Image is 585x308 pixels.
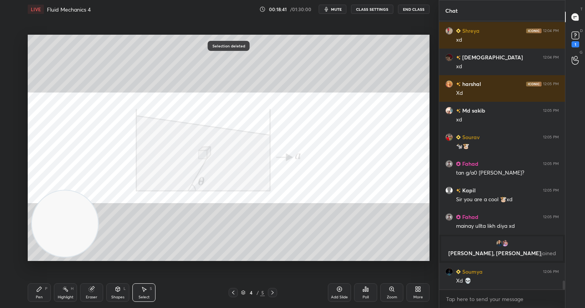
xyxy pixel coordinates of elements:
[86,295,97,299] div: Eraser
[445,107,453,114] img: 22b18ee9d80e428b9f381914b2baddeb.jpg
[526,82,542,86] img: iconic-dark.1390631f.png
[363,295,369,299] div: Poll
[439,0,464,21] p: Chat
[413,295,423,299] div: More
[71,287,74,291] div: H
[456,196,559,204] div: Sir you are a cool 🐮xd
[445,54,453,61] img: 73b12b89835e4886ab764041a649bba7.jpg
[456,189,461,193] img: no-rating-badge.077c3623.svg
[387,295,397,299] div: Zoom
[331,7,342,12] span: mute
[319,5,346,14] button: mute
[543,162,559,166] div: 12:05 PM
[445,268,453,276] img: c21b1e81a651426ba1e48d7baf10fc39.jpg
[461,80,481,88] h6: harshal
[446,250,558,256] p: [PERSON_NAME], [PERSON_NAME]
[256,290,259,295] div: /
[580,28,583,34] p: D
[456,215,461,219] img: Learner_Badge_pro_50a137713f.svg
[543,135,559,140] div: 12:05 PM
[456,82,461,86] img: no-rating-badge.077c3623.svg
[543,29,559,33] div: 12:04 PM
[526,29,542,33] img: iconic-dark.1390631f.png
[541,249,556,257] span: joined
[543,108,559,113] div: 12:05 PM
[461,133,480,141] h6: Sourav
[461,160,478,168] h6: Fahad
[139,295,150,299] div: Select
[456,277,559,285] div: Xd 💀
[445,80,453,88] img: 81bff03344ed440391cbffdf0c228d61.jpg
[496,239,503,247] img: ccc1c2ef1cba4776af942e3d4a817b71.jpg
[461,186,476,194] h6: Kapil
[456,143,559,150] div: 🐄🐮
[260,289,265,296] div: 5
[445,187,453,194] img: default.png
[445,133,453,141] img: e14f1b8710c648628ba45933f4e248d2.jpg
[543,215,559,219] div: 12:05 PM
[247,290,255,295] div: 4
[461,106,485,114] h6: Md sakib
[580,6,583,12] p: T
[58,295,74,299] div: Highlight
[543,82,559,86] div: 12:05 PM
[212,44,245,48] p: Selection deleted
[456,36,559,44] div: xd
[501,239,509,247] img: 3
[456,56,461,60] img: no-rating-badge.077c3623.svg
[461,213,478,221] h6: Fahad
[456,222,559,230] div: mainay ullta likh diya xd
[445,27,453,35] img: 9a4fcae35e3d435a81bd3a42a155343f.jpg
[47,6,91,13] h4: Fluid Mechanics 4
[572,41,579,47] div: 1
[439,21,565,289] div: grid
[456,135,461,140] img: Learner_Badge_beginner_1_8b307cf2a0.svg
[461,53,523,61] h6: [DEMOGRAPHIC_DATA]
[111,295,124,299] div: Shapes
[543,188,559,193] div: 12:05 PM
[461,268,483,276] h6: Soumya
[36,295,43,299] div: Pen
[398,5,430,14] button: End Class
[580,49,583,55] p: G
[331,295,348,299] div: Add Slide
[445,213,453,221] img: 7f46ae3841964e22bd82c4eff47de679.jpg
[543,55,559,60] div: 12:04 PM
[351,5,393,14] button: CLASS SETTINGS
[28,5,44,14] div: LIVE
[150,287,152,291] div: S
[456,169,559,177] div: tan g/a0 [PERSON_NAME]?
[456,89,559,97] div: Xd
[543,269,559,274] div: 12:06 PM
[456,29,461,33] img: Learner_Badge_beginner_1_8b307cf2a0.svg
[456,162,461,166] img: Learner_Badge_pro_50a137713f.svg
[461,27,480,35] h6: Shreya
[45,287,47,291] div: P
[456,116,559,124] div: xd
[456,269,461,274] img: Learner_Badge_beginner_1_8b307cf2a0.svg
[124,287,126,291] div: L
[456,109,461,113] img: no-rating-badge.077c3623.svg
[456,63,559,71] div: xd
[445,160,453,168] img: 7f46ae3841964e22bd82c4eff47de679.jpg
